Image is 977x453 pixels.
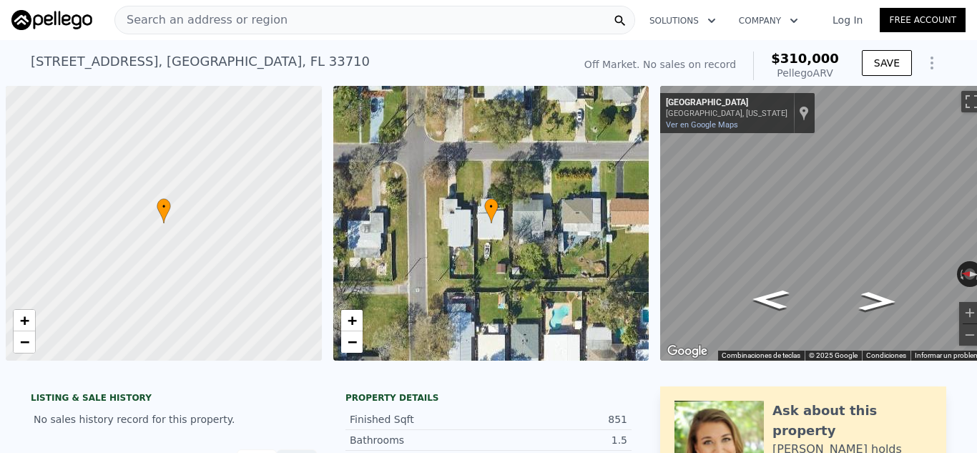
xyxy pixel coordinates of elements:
a: Ver en Google Maps [666,120,738,130]
a: Zoom in [14,310,35,331]
div: [GEOGRAPHIC_DATA] [666,97,787,109]
span: • [484,200,499,213]
a: Free Account [880,8,966,32]
button: Rotar en sentido antihorario [957,261,965,287]
div: Ask about this property [772,401,932,441]
a: Condiciones [866,351,906,359]
button: Company [727,8,810,34]
button: Show Options [918,49,946,77]
span: + [20,311,29,329]
img: Pellego [11,10,92,30]
div: • [157,198,171,223]
div: Off Market. No sales on record [584,57,736,72]
a: Zoom out [341,331,363,353]
div: Pellego ARV [771,66,839,80]
div: [STREET_ADDRESS] , [GEOGRAPHIC_DATA] , FL 33710 [31,52,370,72]
button: SAVE [862,50,912,76]
a: Mostrar ubicación en el mapa [799,105,809,121]
a: Log In [815,13,880,27]
div: 1.5 [488,433,627,447]
path: Ir al sur, 55th St N [843,287,913,316]
span: − [20,333,29,351]
span: + [347,311,356,329]
img: Google [664,342,711,361]
div: LISTING & SALE HISTORY [31,392,317,406]
div: Bathrooms [350,433,488,447]
div: Property details [345,392,632,404]
span: • [157,200,171,213]
div: No sales history record for this property. [31,406,317,432]
span: − [347,333,356,351]
path: Ir al norte, 55th St N [736,286,805,314]
span: $310,000 [771,51,839,66]
a: Abrir esta área en Google Maps (se abre en una ventana nueva) [664,342,711,361]
span: © 2025 Google [809,351,858,359]
div: • [484,198,499,223]
span: Search an address or region [115,11,288,29]
a: Zoom out [14,331,35,353]
div: Finished Sqft [350,412,488,427]
div: 851 [488,412,627,427]
button: Combinaciones de teclas [722,351,800,361]
a: Zoom in [341,310,363,331]
button: Solutions [638,8,727,34]
div: [GEOGRAPHIC_DATA], [US_STATE] [666,109,787,118]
